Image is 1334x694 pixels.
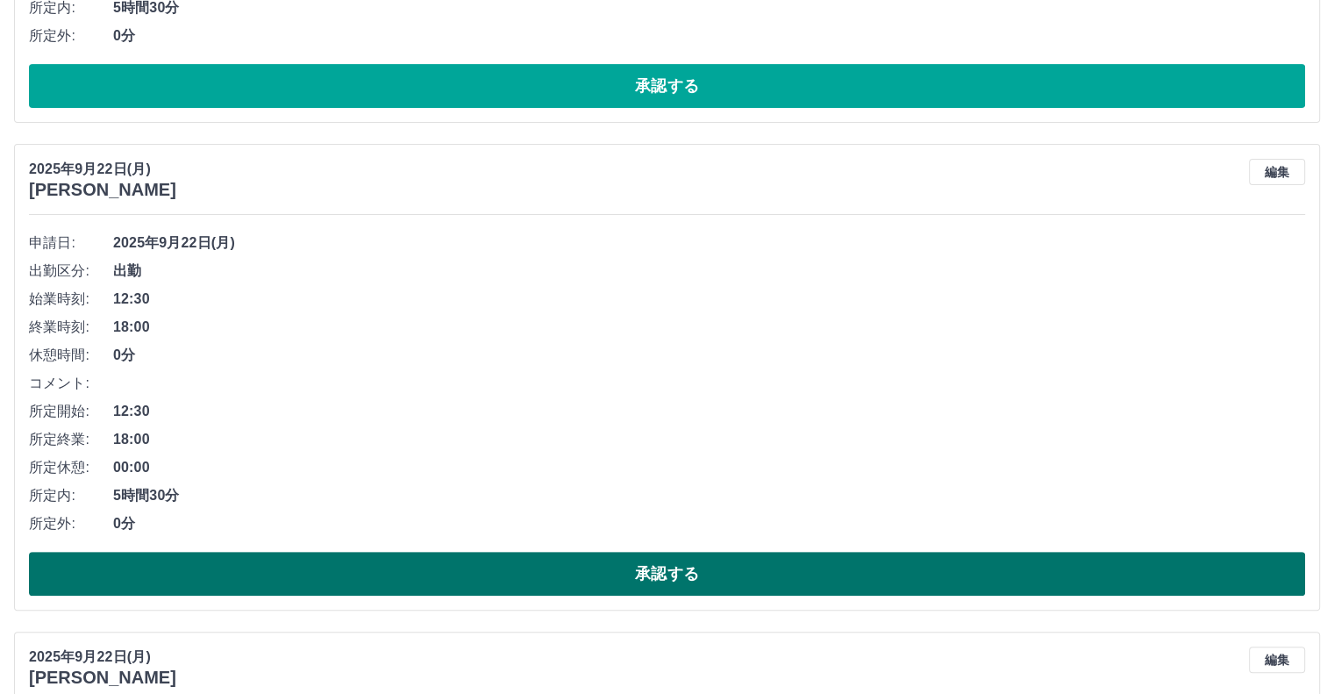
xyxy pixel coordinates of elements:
span: 所定外: [29,25,113,47]
h3: [PERSON_NAME] [29,180,176,200]
span: コメント: [29,373,113,394]
span: 18:00 [113,429,1305,450]
span: 18:00 [113,317,1305,338]
p: 2025年9月22日(月) [29,159,176,180]
span: 5時間30分 [113,485,1305,506]
span: 申請日: [29,233,113,254]
span: 出勤区分: [29,261,113,282]
span: 所定開始: [29,401,113,422]
span: 0分 [113,513,1305,534]
span: 0分 [113,345,1305,366]
span: 12:30 [113,289,1305,310]
span: 0分 [113,25,1305,47]
button: 編集 [1249,159,1305,185]
span: 所定終業: [29,429,113,450]
span: 始業時刻: [29,289,113,310]
span: 所定休憩: [29,457,113,478]
span: 2025年9月22日(月) [113,233,1305,254]
span: 終業時刻: [29,317,113,338]
h3: [PERSON_NAME] [29,668,176,688]
span: 12:30 [113,401,1305,422]
p: 2025年9月22日(月) [29,647,176,668]
button: 編集 [1249,647,1305,673]
span: 休憩時間: [29,345,113,366]
span: 所定外: [29,513,113,534]
button: 承認する [29,64,1305,108]
span: 出勤 [113,261,1305,282]
button: 承認する [29,552,1305,596]
span: 所定内: [29,485,113,506]
span: 00:00 [113,457,1305,478]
